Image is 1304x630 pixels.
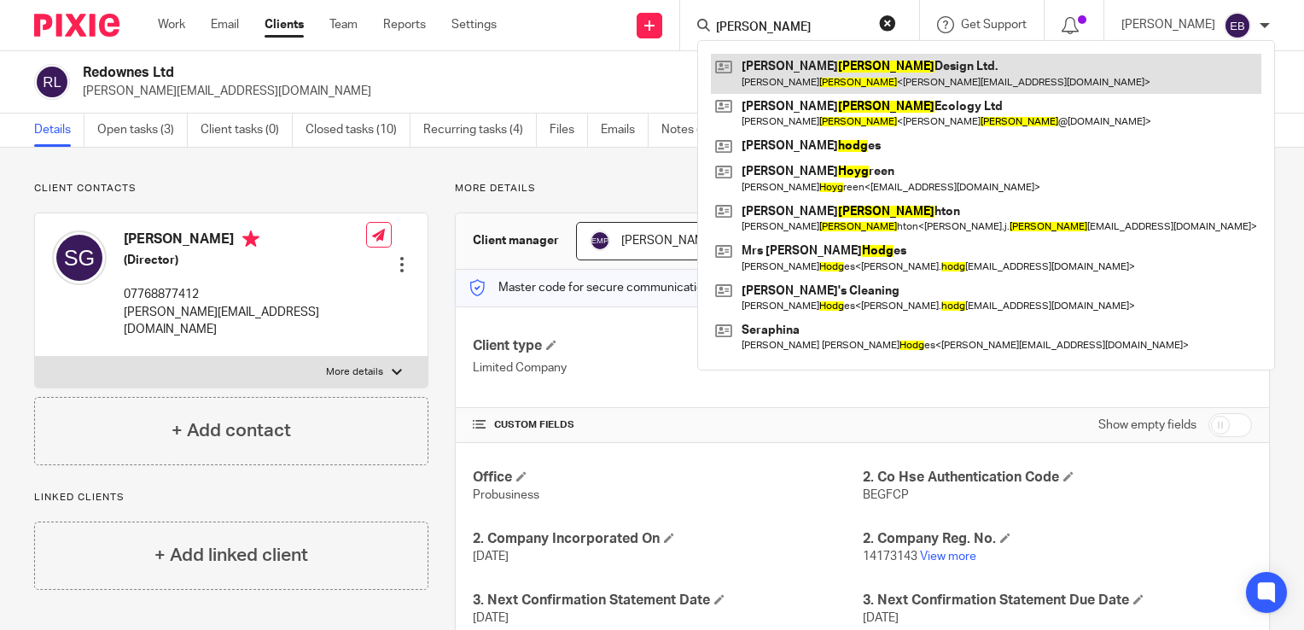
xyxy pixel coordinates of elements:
[473,469,862,487] h4: Office
[34,114,84,147] a: Details
[863,489,909,501] span: BEGFCP
[242,230,259,248] i: Primary
[714,20,868,36] input: Search
[326,365,383,379] p: More details
[473,489,539,501] span: Probusiness
[383,16,426,33] a: Reports
[473,418,862,432] h4: CUSTOM FIELDS
[473,359,862,376] p: Limited Company
[473,337,862,355] h4: Client type
[83,83,1038,100] p: [PERSON_NAME][EMAIL_ADDRESS][DOMAIN_NAME]
[306,114,410,147] a: Closed tasks (10)
[473,232,559,249] h3: Client manager
[920,551,976,563] a: View more
[329,16,358,33] a: Team
[473,551,509,563] span: [DATE]
[455,182,1270,195] p: More details
[124,230,366,252] h4: [PERSON_NAME]
[172,417,291,444] h4: + Add contact
[550,114,588,147] a: Files
[158,16,185,33] a: Work
[423,114,537,147] a: Recurring tasks (4)
[211,16,239,33] a: Email
[154,542,308,569] h4: + Add linked client
[961,19,1027,31] span: Get Support
[124,286,366,303] p: 07768877412
[201,114,293,147] a: Client tasks (0)
[124,252,366,269] h5: (Director)
[863,551,917,563] span: 14173143
[590,230,610,251] img: svg%3E
[34,182,428,195] p: Client contacts
[863,592,1252,610] h4: 3. Next Confirmation Statement Due Date
[124,304,366,339] p: [PERSON_NAME][EMAIL_ADDRESS][DOMAIN_NAME]
[451,16,497,33] a: Settings
[473,592,862,610] h4: 3. Next Confirmation Statement Date
[863,530,1252,548] h4: 2. Company Reg. No.
[661,114,724,147] a: Notes (1)
[34,14,119,37] img: Pixie
[1121,16,1215,33] p: [PERSON_NAME]
[621,235,740,247] span: [PERSON_NAME] - PB
[52,230,107,285] img: svg%3E
[265,16,304,33] a: Clients
[863,612,899,624] span: [DATE]
[863,469,1252,487] h4: 2. Co Hse Authentication Code
[473,612,509,624] span: [DATE]
[469,279,763,296] p: Master code for secure communications and files
[1224,12,1251,39] img: svg%3E
[34,491,428,505] p: Linked clients
[879,15,896,32] button: Clear
[1098,417,1196,434] label: Show empty fields
[601,114,649,147] a: Emails
[97,114,188,147] a: Open tasks (3)
[34,64,70,100] img: svg%3E
[83,64,847,82] h2: Redownes Ltd
[473,530,862,548] h4: 2. Company Incorporated On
